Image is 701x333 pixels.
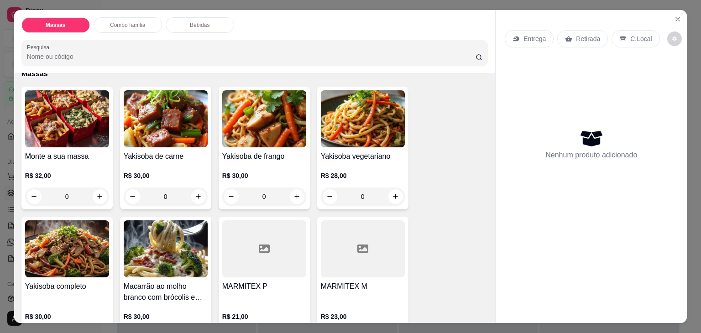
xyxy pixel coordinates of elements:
[323,189,337,204] button: decrease-product-quantity
[124,151,208,162] h4: Yakisoba de carne
[321,90,405,147] img: product-image
[21,68,488,79] p: Massas
[25,90,109,147] img: product-image
[25,312,109,321] p: R$ 30,00
[321,281,405,292] h4: MARMITEX M
[321,171,405,180] p: R$ 28,00
[190,21,209,29] p: Bebidas
[670,12,685,26] button: Close
[27,52,476,61] input: Pesquisa
[124,312,208,321] p: R$ 30,00
[222,312,306,321] p: R$ 21,00
[25,220,109,277] img: product-image
[126,189,140,204] button: decrease-product-quantity
[321,151,405,162] h4: Yakisoba vegetariano
[224,189,239,204] button: decrease-product-quantity
[27,43,52,51] label: Pesquisa
[110,21,145,29] p: Combo família
[124,171,208,180] p: R$ 30,00
[124,90,208,147] img: product-image
[222,281,306,292] h4: MARMITEX P
[46,21,65,29] p: Massas
[545,150,637,161] p: Nenhum produto adicionado
[25,171,109,180] p: R$ 32,00
[630,34,652,43] p: C.Local
[523,34,546,43] p: Entrega
[25,151,109,162] h4: Monte a sua massa
[576,34,600,43] p: Retirada
[290,189,304,204] button: increase-product-quantity
[124,281,208,303] h4: Macarrão ao molho branco com brócolis e bacon.
[222,151,306,162] h4: Yakisoba de frango
[667,31,682,46] button: decrease-product-quantity
[222,171,306,180] p: R$ 30,00
[25,281,109,292] h4: Yakisoba completo
[222,90,306,147] img: product-image
[124,220,208,277] img: product-image
[191,189,206,204] button: increase-product-quantity
[388,189,403,204] button: increase-product-quantity
[321,312,405,321] p: R$ 23,00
